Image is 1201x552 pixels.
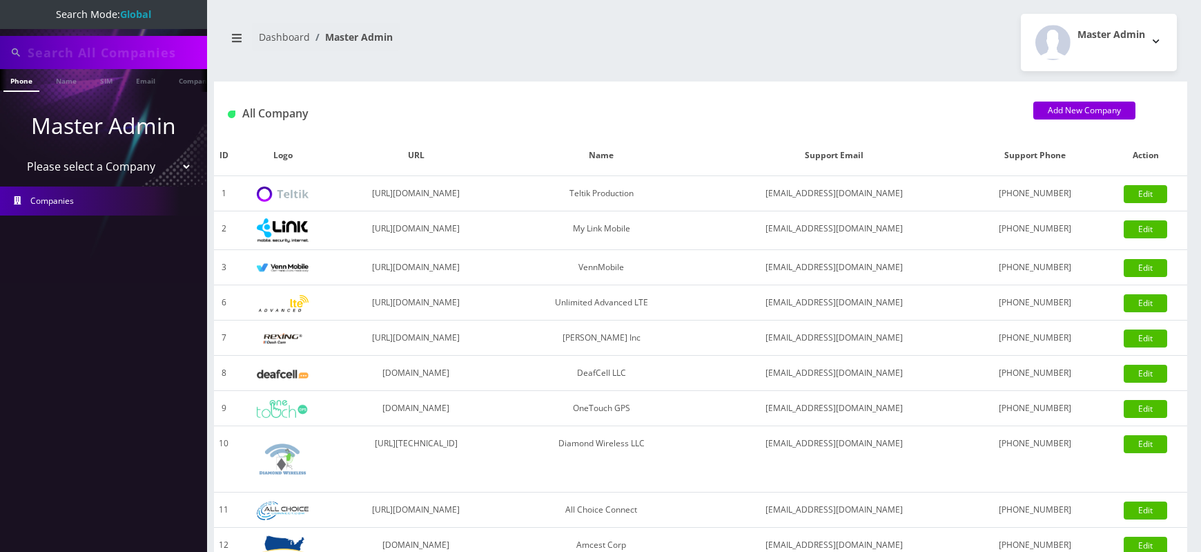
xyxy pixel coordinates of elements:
td: [EMAIL_ADDRESS][DOMAIN_NAME] [703,321,966,356]
td: [DOMAIN_NAME] [333,356,500,391]
th: Support Email [703,135,966,176]
td: [PHONE_NUMBER] [966,493,1104,528]
td: [PHONE_NUMBER] [966,285,1104,321]
a: Edit [1124,220,1167,238]
img: All Choice Connect [257,502,309,520]
a: Dashboard [259,30,310,44]
td: [EMAIL_ADDRESS][DOMAIN_NAME] [703,250,966,285]
span: Companies [30,195,74,207]
a: Edit [1124,294,1167,312]
td: [PHONE_NUMBER] [966,391,1104,426]
span: Search Mode: [56,8,151,21]
a: Edit [1124,502,1167,520]
td: [EMAIL_ADDRESS][DOMAIN_NAME] [703,176,966,211]
td: [PHONE_NUMBER] [966,426,1104,493]
th: Name [500,135,703,176]
td: My Link Mobile [500,211,703,250]
li: Master Admin [310,30,393,44]
a: Edit [1124,400,1167,418]
a: SIM [93,69,119,91]
td: VennMobile [500,250,703,285]
td: 2 [214,211,233,250]
a: Add New Company [1033,102,1135,120]
td: Diamond Wireless LLC [500,426,703,493]
td: [URL][DOMAIN_NAME] [333,211,500,250]
a: Edit [1124,259,1167,277]
a: Company [172,69,218,91]
a: Phone [3,69,39,92]
h1: All Company [228,107,1013,120]
td: 10 [214,426,233,493]
img: VennMobile [257,263,309,273]
td: [PERSON_NAME] Inc [500,321,703,356]
td: 7 [214,321,233,356]
td: 9 [214,391,233,426]
td: [EMAIL_ADDRESS][DOMAIN_NAME] [703,356,966,391]
img: All Company [228,111,235,118]
td: [PHONE_NUMBER] [966,250,1104,285]
td: [EMAIL_ADDRESS][DOMAIN_NAME] [703,493,966,528]
td: [URL][TECHNICAL_ID] [333,426,500,493]
input: Search All Companies [28,39,204,66]
td: Unlimited Advanced LTE [500,285,703,321]
td: [PHONE_NUMBER] [966,356,1104,391]
h2: Master Admin [1077,29,1145,41]
a: Email [129,69,162,91]
th: ID [214,135,233,176]
img: Diamond Wireless LLC [257,433,309,485]
img: OneTouch GPS [257,400,309,418]
td: 8 [214,356,233,391]
td: [URL][DOMAIN_NAME] [333,493,500,528]
td: [PHONE_NUMBER] [966,176,1104,211]
td: [EMAIL_ADDRESS][DOMAIN_NAME] [703,426,966,493]
td: [PHONE_NUMBER] [966,321,1104,356]
td: [URL][DOMAIN_NAME] [333,176,500,211]
img: My Link Mobile [257,218,309,242]
td: 1 [214,176,233,211]
td: [URL][DOMAIN_NAME] [333,321,500,356]
th: Logo [233,135,332,176]
td: DeafCell LLC [500,356,703,391]
img: Rexing Inc [257,332,309,345]
td: 3 [214,250,233,285]
th: Action [1104,135,1187,176]
a: Edit [1124,365,1167,383]
a: Edit [1124,330,1167,348]
td: [EMAIL_ADDRESS][DOMAIN_NAME] [703,391,966,426]
nav: breadcrumb [224,23,690,62]
td: [EMAIL_ADDRESS][DOMAIN_NAME] [703,211,966,250]
a: Edit [1124,185,1167,203]
td: [URL][DOMAIN_NAME] [333,285,500,321]
a: Name [49,69,84,91]
img: DeafCell LLC [257,370,309,379]
strong: Global [120,8,151,21]
td: 6 [214,285,233,321]
th: Support Phone [966,135,1104,176]
td: [EMAIL_ADDRESS][DOMAIN_NAME] [703,285,966,321]
td: [PHONE_NUMBER] [966,211,1104,250]
img: Unlimited Advanced LTE [257,295,309,312]
td: [DOMAIN_NAME] [333,391,500,426]
td: [URL][DOMAIN_NAME] [333,250,500,285]
a: Edit [1124,435,1167,453]
td: All Choice Connect [500,493,703,528]
button: Master Admin [1021,14,1177,71]
td: Teltik Production [500,176,703,211]
img: Teltik Production [257,187,309,202]
td: OneTouch GPS [500,391,703,426]
th: URL [333,135,500,176]
td: 11 [214,493,233,528]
